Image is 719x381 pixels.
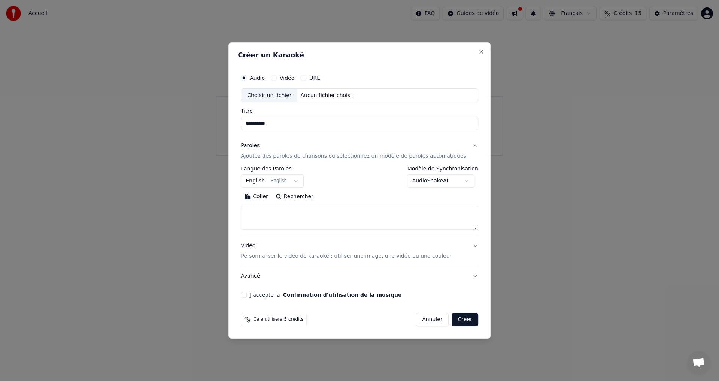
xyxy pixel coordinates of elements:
[416,313,449,326] button: Annuler
[241,166,478,236] div: ParolesAjoutez des paroles de chansons ou sélectionnez un modèle de paroles automatiques
[241,142,260,150] div: Paroles
[241,236,478,266] button: VidéoPersonnaliser le vidéo de karaoké : utiliser une image, une vidéo ou une couleur
[241,109,478,114] label: Titre
[283,292,402,297] button: J'accepte la
[241,89,297,102] div: Choisir un fichier
[241,191,272,203] button: Coller
[241,253,452,260] p: Personnaliser le vidéo de karaoké : utiliser une image, une vidéo ou une couleur
[272,191,317,203] button: Rechercher
[250,292,401,297] label: J'accepte la
[452,313,478,326] button: Créer
[298,92,355,99] div: Aucun fichier choisi
[250,75,265,81] label: Audio
[241,242,452,260] div: Vidéo
[238,52,481,58] h2: Créer un Karaoké
[253,317,303,323] span: Cela utilisera 5 crédits
[241,266,478,286] button: Avancé
[241,166,304,172] label: Langue des Paroles
[280,75,294,81] label: Vidéo
[241,136,478,166] button: ParolesAjoutez des paroles de chansons ou sélectionnez un modèle de paroles automatiques
[241,153,466,160] p: Ajoutez des paroles de chansons ou sélectionnez un modèle de paroles automatiques
[309,75,320,81] label: URL
[407,166,478,172] label: Modèle de Synchronisation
